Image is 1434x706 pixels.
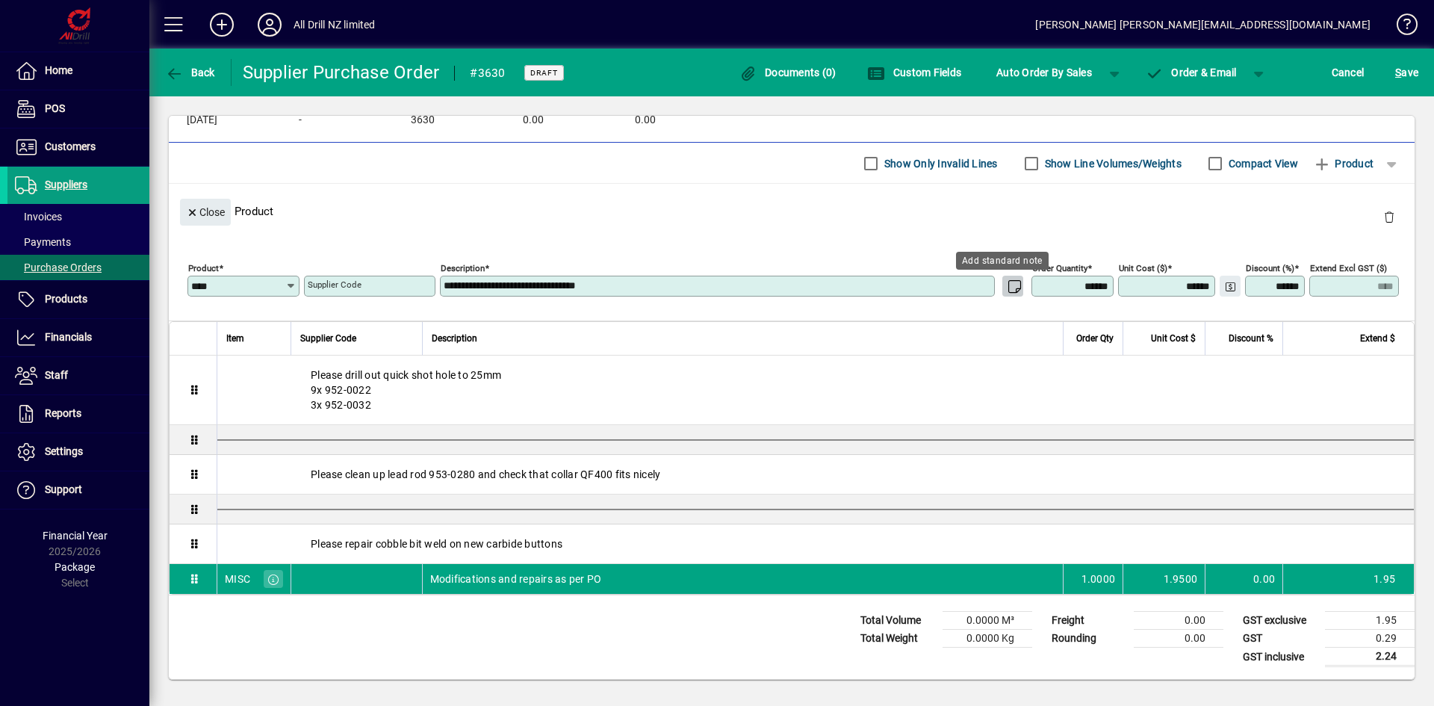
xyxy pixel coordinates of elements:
span: Unit Cost $ [1151,330,1196,347]
mat-label: Product [188,263,219,273]
span: Order & Email [1146,66,1237,78]
button: Delete [1371,199,1407,235]
mat-label: Unit Cost ($) [1119,263,1167,273]
td: 0.29 [1325,630,1415,648]
span: Discount % [1229,330,1273,347]
button: Auto Order By Sales [989,59,1099,86]
td: GST exclusive [1235,612,1325,630]
span: Documents (0) [739,66,836,78]
span: Back [165,66,215,78]
button: Close [180,199,231,226]
span: Order Qty [1076,330,1114,347]
mat-label: Discount (%) [1246,263,1294,273]
span: Supplier Code [300,330,356,347]
app-page-header-button: Close [176,205,235,218]
a: Customers [7,128,149,166]
a: Invoices [7,204,149,229]
span: S [1395,66,1401,78]
a: Payments [7,229,149,255]
span: ave [1395,61,1418,84]
span: - [299,114,302,126]
span: Settings [45,445,83,457]
span: Home [45,64,72,76]
span: Cancel [1332,61,1365,84]
mat-label: Extend excl GST ($) [1310,263,1387,273]
td: 0.00 [1134,612,1223,630]
span: Suppliers [45,179,87,191]
div: Please clean up lead rod 953-0280 and check that collar QF400 fits nicely [217,455,1414,494]
mat-label: Supplier Code [308,279,361,290]
button: Documents (0) [736,59,840,86]
button: Change Price Levels [1220,276,1241,297]
div: Supplier Purchase Order [243,61,440,84]
td: Total Volume [853,612,943,630]
span: Reports [45,407,81,419]
span: Custom Fields [867,66,961,78]
div: Please repair cobble bit weld on new carbide buttons [217,524,1414,563]
span: Draft [530,68,558,78]
mat-label: Order Quantity [1032,263,1087,273]
td: 1.0000 [1063,564,1123,594]
span: Purchase Orders [15,261,102,273]
a: Products [7,281,149,318]
button: Cancel [1328,59,1368,86]
button: Add [198,11,246,38]
td: Rounding [1044,630,1134,648]
span: Product [1313,152,1374,176]
td: 0.0000 Kg [943,630,1032,648]
td: Freight [1044,612,1134,630]
span: Close [186,200,225,225]
span: Staff [45,369,68,381]
span: Payments [15,236,71,248]
button: Back [161,59,219,86]
span: Extend $ [1360,330,1395,347]
span: Auto Order By Sales [996,61,1092,84]
td: 2.24 [1325,648,1415,666]
a: Reports [7,395,149,433]
td: 0.0000 M³ [943,612,1032,630]
a: POS [7,90,149,128]
label: Show Line Volumes/Weights [1042,156,1182,171]
span: Package [55,561,95,573]
div: Product [169,184,1415,238]
div: #3630 [470,61,505,85]
span: 0.00 [523,114,544,126]
td: 1.95 [1325,612,1415,630]
app-page-header-button: Back [149,59,232,86]
td: 1.9500 [1123,564,1205,594]
a: Home [7,52,149,90]
button: Custom Fields [863,59,965,86]
a: Settings [7,433,149,471]
span: [DATE] [187,114,217,126]
span: Support [45,483,82,495]
td: 0.00 [1205,564,1282,594]
td: GST [1235,630,1325,648]
button: Order & Email [1138,59,1244,86]
button: Profile [246,11,294,38]
span: Customers [45,140,96,152]
div: [PERSON_NAME] [PERSON_NAME][EMAIL_ADDRESS][DOMAIN_NAME] [1035,13,1371,37]
span: 0.00 [635,114,656,126]
td: Total Weight [853,630,943,648]
span: Item [226,330,244,347]
label: Show Only Invalid Lines [881,156,998,171]
span: Products [45,293,87,305]
label: Compact View [1226,156,1298,171]
a: Support [7,471,149,509]
mat-label: Description [441,263,485,273]
button: Save [1391,59,1422,86]
td: GST inclusive [1235,648,1325,666]
a: Knowledge Base [1385,3,1415,52]
a: Staff [7,357,149,394]
div: Please drill out quick shot hole to 25mm 9x 952-0022 3x 952-0032 [217,356,1414,424]
div: MISC [225,572,250,586]
div: Add standard note [956,252,1049,270]
span: Financial Year [43,530,108,542]
button: Product [1306,150,1381,177]
span: Invoices [15,211,62,223]
td: 0.00 [1134,630,1223,648]
td: 1.95 [1282,564,1414,594]
a: Purchase Orders [7,255,149,280]
app-page-header-button: Delete [1371,210,1407,223]
a: Financials [7,319,149,356]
